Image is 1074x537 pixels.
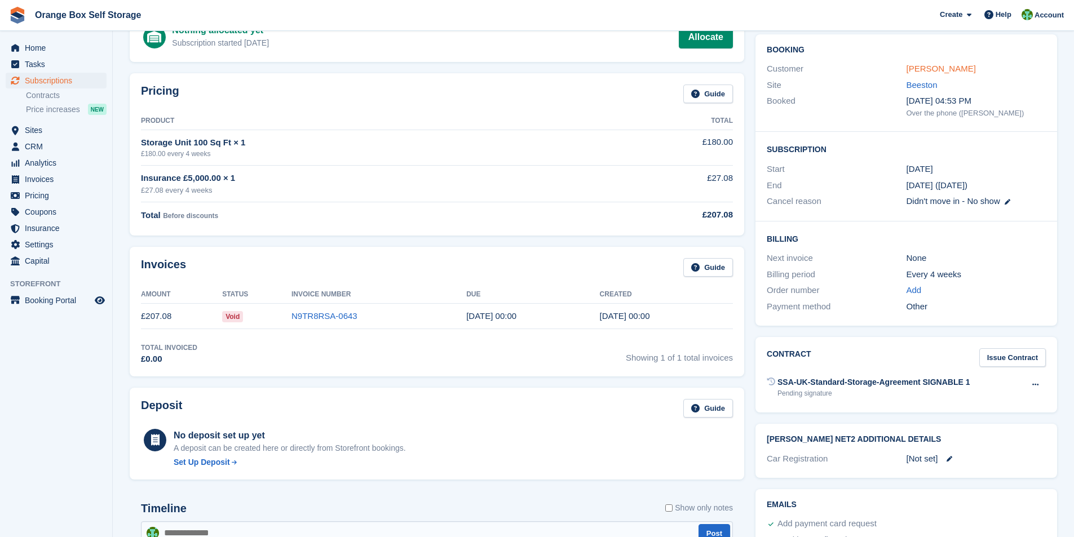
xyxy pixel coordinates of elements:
div: Customer [767,63,906,76]
a: N9TR8RSA-0643 [291,311,357,321]
a: Allocate [679,26,733,48]
div: Site [767,79,906,92]
a: menu [6,155,107,171]
div: Nothing allocated yet [172,24,269,37]
img: stora-icon-8386f47178a22dfd0bd8f6a31ec36ba5ce8667c1dd55bd0f319d3a0aa187defe.svg [9,7,26,24]
a: menu [6,237,107,252]
th: Amount [141,286,222,304]
th: Total [599,112,733,130]
h2: Invoices [141,258,186,277]
span: Create [940,9,962,20]
div: £0.00 [141,353,197,366]
span: Help [996,9,1011,20]
div: Cancel reason [767,195,906,208]
div: Booked [767,95,906,118]
div: Car Registration [767,452,906,465]
a: Issue Contract [979,348,1046,367]
th: Status [222,286,291,304]
div: Billing period [767,268,906,281]
a: [PERSON_NAME] [907,64,976,73]
a: Guide [683,258,733,277]
div: Insurance £5,000.00 × 1 [141,172,599,185]
span: Settings [25,237,92,252]
time: 2025-09-27 23:00:00 UTC [907,163,933,176]
div: Every 4 weeks [907,268,1046,281]
span: Storefront [10,278,112,290]
a: Guide [683,85,733,103]
span: Analytics [25,155,92,171]
span: Tasks [25,56,92,72]
div: [DATE] 04:53 PM [907,95,1046,108]
h2: [PERSON_NAME] Net2 Additional Details [767,435,1046,444]
span: Subscriptions [25,73,92,88]
a: Price increases NEW [26,103,107,116]
span: Coupons [25,204,92,220]
a: menu [6,220,107,236]
time: 2025-09-27 23:00:37 UTC [600,311,650,321]
a: menu [6,73,107,88]
h2: Billing [767,233,1046,244]
td: £27.08 [599,166,733,202]
div: Other [907,300,1046,313]
a: Set Up Deposit [174,456,406,468]
a: menu [6,139,107,154]
img: Binder Bhardwaj [1022,9,1033,20]
th: Created [600,286,733,304]
span: Account [1035,10,1064,21]
a: Preview store [93,294,107,307]
td: £207.08 [141,304,222,329]
a: menu [6,40,107,56]
h2: Booking [767,46,1046,55]
span: Price increases [26,104,80,115]
div: Start [767,163,906,176]
span: Sites [25,122,92,138]
div: No deposit set up yet [174,429,406,442]
a: menu [6,122,107,138]
div: Over the phone ([PERSON_NAME]) [907,108,1046,119]
span: Capital [25,253,92,269]
span: Before discounts [163,212,218,220]
span: Insurance [25,220,92,236]
span: Void [222,311,243,322]
div: Storage Unit 100 Sq Ft × 1 [141,136,599,149]
div: None [907,252,1046,265]
a: Guide [683,399,733,418]
div: Payment method [767,300,906,313]
span: Invoices [25,171,92,187]
a: Orange Box Self Storage [30,6,146,24]
th: Product [141,112,599,130]
span: Total [141,210,161,220]
div: End [767,179,906,192]
a: menu [6,171,107,187]
a: Beeston [907,80,938,90]
div: Set Up Deposit [174,456,230,468]
span: Booking Portal [25,292,92,308]
div: Pending signature [777,388,970,398]
h2: Emails [767,500,1046,509]
td: £180.00 [599,130,733,165]
div: NEW [88,104,107,115]
a: menu [6,292,107,308]
span: Pricing [25,188,92,203]
span: Didn't move in - No show [907,196,1000,206]
h2: Timeline [141,502,187,515]
span: [DATE] ([DATE]) [907,180,968,190]
span: Showing 1 of 1 total invoices [626,343,733,366]
div: Subscription started [DATE] [172,37,269,49]
div: Add payment card request [777,517,877,531]
h2: Deposit [141,399,182,418]
a: menu [6,253,107,269]
div: £180.00 every 4 weeks [141,149,599,159]
a: menu [6,56,107,72]
span: Home [25,40,92,56]
div: £207.08 [599,208,733,221]
div: Total Invoiced [141,343,197,353]
input: Show only notes [665,502,673,514]
div: Next invoice [767,252,906,265]
div: Order number [767,284,906,297]
h2: Pricing [141,85,179,103]
span: CRM [25,139,92,154]
a: Contracts [26,90,107,101]
a: menu [6,188,107,203]
div: £27.08 every 4 weeks [141,185,599,196]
